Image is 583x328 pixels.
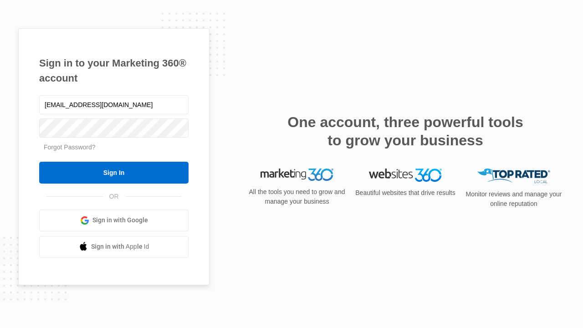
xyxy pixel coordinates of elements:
[477,169,550,184] img: Top Rated Local
[369,169,442,182] img: Websites 360
[246,187,348,206] p: All the tools you need to grow and manage your business
[103,192,125,201] span: OR
[92,215,148,225] span: Sign in with Google
[44,143,96,151] a: Forgot Password?
[285,113,526,149] h2: One account, three powerful tools to grow your business
[39,56,189,86] h1: Sign in to your Marketing 360® account
[91,242,149,251] span: Sign in with Apple Id
[39,95,189,114] input: Email
[463,190,565,209] p: Monitor reviews and manage your online reputation
[354,188,456,198] p: Beautiful websites that drive results
[39,162,189,184] input: Sign In
[39,236,189,258] a: Sign in with Apple Id
[261,169,333,181] img: Marketing 360
[39,210,189,231] a: Sign in with Google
